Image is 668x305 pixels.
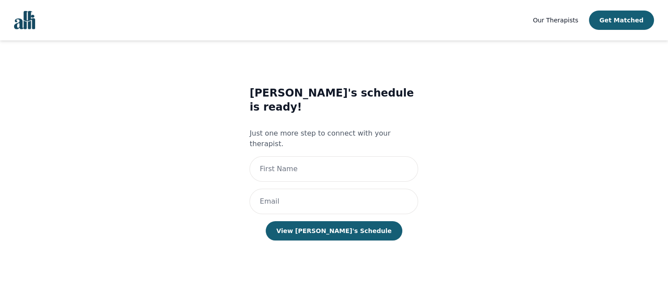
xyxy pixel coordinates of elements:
[533,15,578,25] a: Our Therapists
[249,156,418,182] input: First Name
[14,11,35,29] img: alli logo
[249,189,418,214] input: Email
[249,128,418,149] p: Just one more step to connect with your therapist.
[589,11,654,30] button: Get Matched
[266,221,402,240] button: View [PERSON_NAME]'s Schedule
[249,86,418,114] h3: [PERSON_NAME]'s schedule is ready!
[533,17,578,24] span: Our Therapists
